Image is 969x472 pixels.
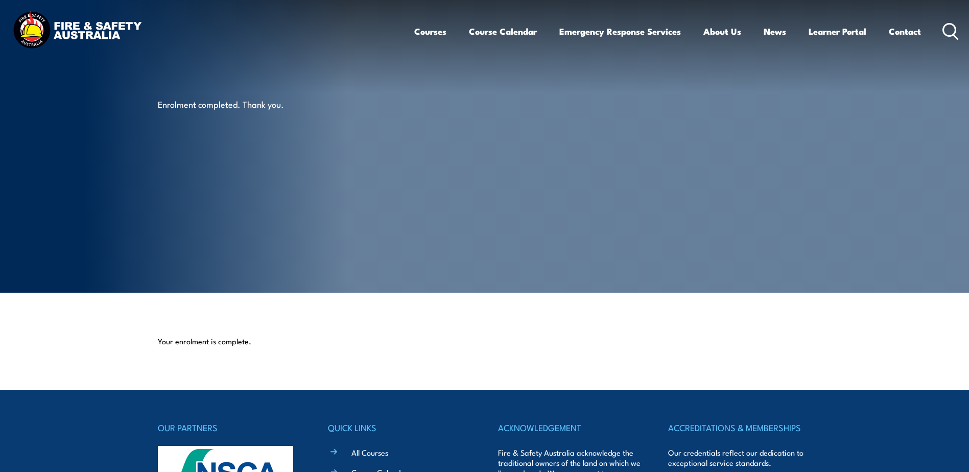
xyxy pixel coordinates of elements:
[158,420,301,435] h4: OUR PARTNERS
[809,18,866,45] a: Learner Portal
[668,447,811,468] p: Our credentials reflect our dedication to exceptional service standards.
[351,447,388,458] a: All Courses
[559,18,681,45] a: Emergency Response Services
[469,18,537,45] a: Course Calendar
[764,18,786,45] a: News
[158,98,344,110] p: Enrolment completed. Thank you.
[889,18,921,45] a: Contact
[498,420,641,435] h4: ACKNOWLEDGEMENT
[703,18,741,45] a: About Us
[158,336,812,346] p: Your enrolment is complete.
[668,420,811,435] h4: ACCREDITATIONS & MEMBERSHIPS
[328,420,471,435] h4: QUICK LINKS
[414,18,446,45] a: Courses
